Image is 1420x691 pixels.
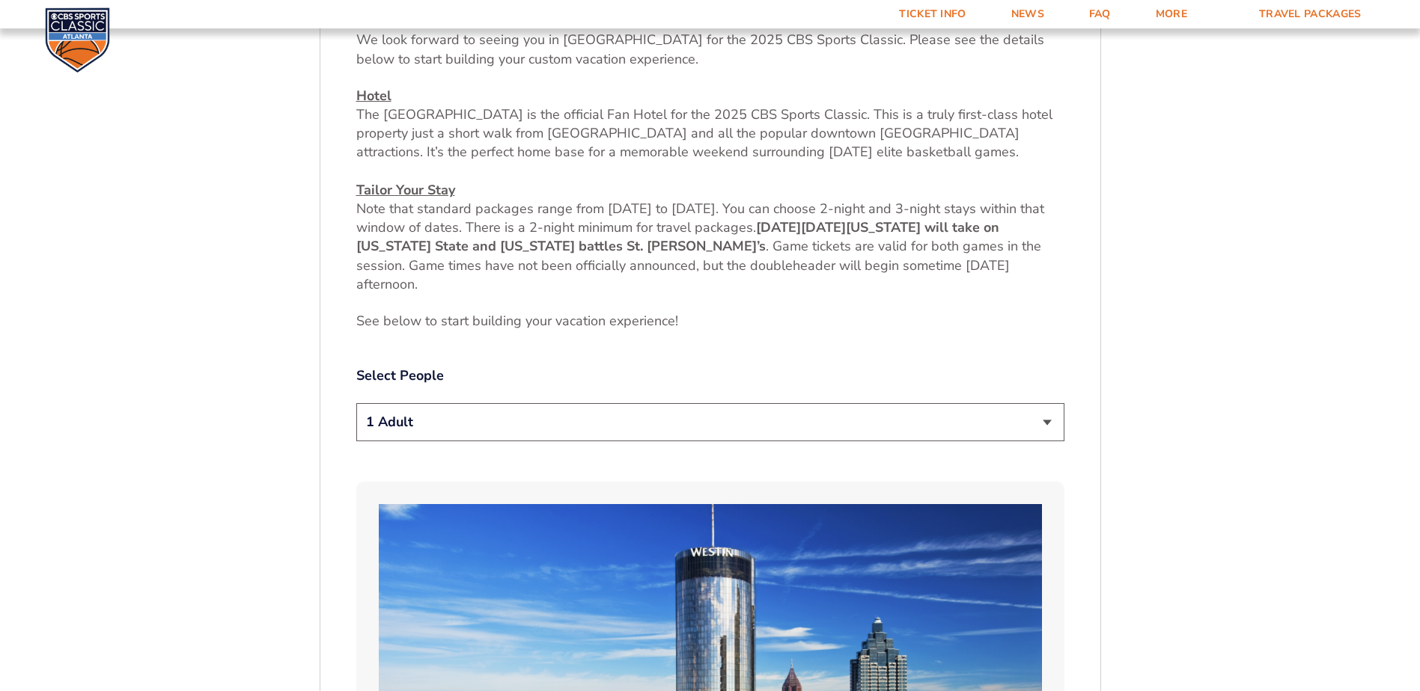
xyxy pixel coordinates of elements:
[356,31,1064,68] p: We look forward to seeing you in [GEOGRAPHIC_DATA] for the 2025 CBS Sports Classic. Please see th...
[356,105,1052,161] span: The [GEOGRAPHIC_DATA] is the official Fan Hotel for the 2025 CBS Sports Classic. This is a truly ...
[617,312,678,330] span: xperience!
[356,366,1064,385] label: Select People
[356,312,1064,331] p: See below to start building your vacation e
[356,87,391,105] u: Hotel
[356,237,1041,292] span: . Game tickets are valid for both games in the session. Game times have not been officially annou...
[756,218,846,236] strong: [DATE][DATE]
[356,218,999,255] strong: [US_STATE] will take on [US_STATE] State and [US_STATE] battles St. [PERSON_NAME]’s
[45,7,110,73] img: CBS Sports Classic
[356,200,1044,236] span: Note that standard packages range from [DATE] to [DATE]. You can choose 2-night and 3-night stays...
[356,181,455,199] u: Tailor Your Stay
